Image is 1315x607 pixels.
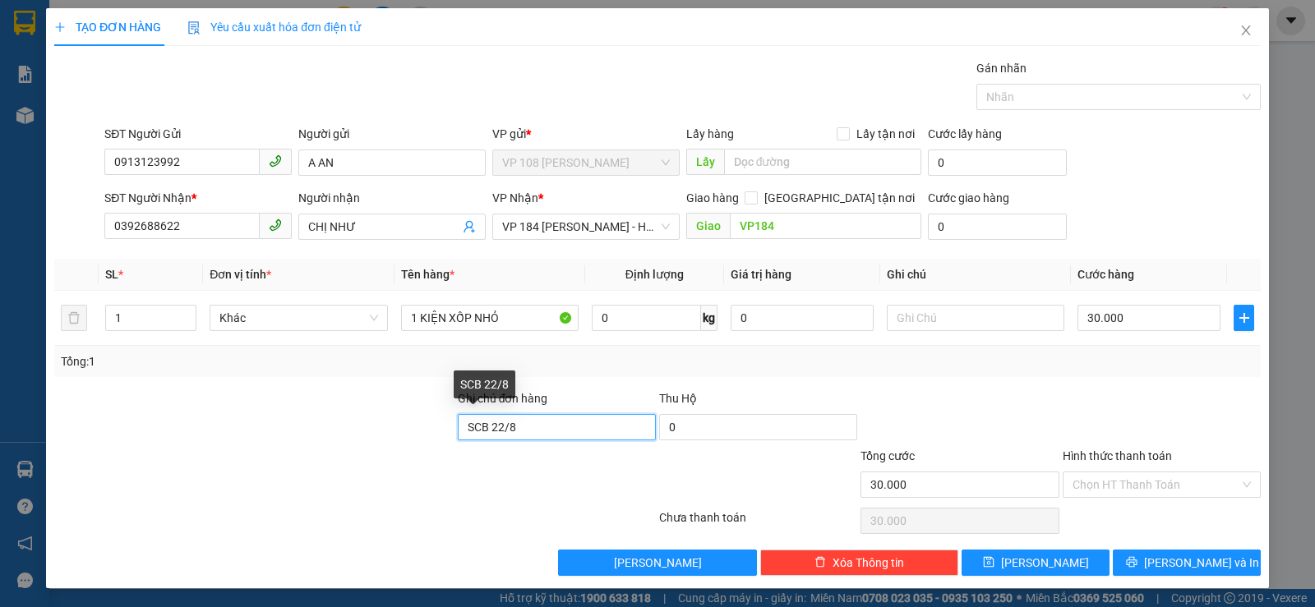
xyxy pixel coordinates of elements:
span: Định lượng [625,268,684,281]
input: Ghi Chú [887,305,1064,331]
span: Cước hàng [1077,268,1134,281]
span: Lấy tận nơi [850,125,921,143]
label: Gán nhãn [976,62,1027,75]
span: kg [701,305,717,331]
span: save [983,556,994,569]
div: Tổng: 1 [61,352,509,370]
button: save[PERSON_NAME] [962,550,1110,576]
div: Chưa thanh toán [657,508,859,537]
span: [PERSON_NAME] [1001,554,1089,572]
span: close [1239,24,1253,37]
span: plus [1234,311,1253,324]
div: SĐT Người Nhận [104,189,292,207]
span: Tên hàng [401,268,454,281]
span: Giao hàng [686,191,739,205]
span: plus [54,21,66,33]
button: delete [61,305,87,331]
button: plus [1234,305,1254,331]
span: VP 184 Nguyễn Văn Trỗi - HCM [502,214,670,239]
span: Giá trị hàng [731,268,791,281]
span: [PERSON_NAME] và In [1144,554,1259,572]
th: Ghi chú [880,259,1071,291]
span: delete [814,556,826,569]
input: Dọc đường [724,149,922,175]
div: Người gửi [298,125,486,143]
span: VP 108 Lê Hồng Phong - Vũng Tàu [502,150,670,175]
span: Khác [219,306,377,330]
span: Lấy [686,149,724,175]
span: VP Nhận [492,191,538,205]
span: Đơn vị tính [210,268,271,281]
button: Close [1223,8,1269,54]
span: Giao [686,213,730,239]
input: VD: Bàn, Ghế [401,305,579,331]
span: TẠO ĐƠN HÀNG [54,21,161,34]
label: Cước giao hàng [928,191,1009,205]
span: Thu Hộ [659,392,697,405]
div: Người nhận [298,189,486,207]
button: printer[PERSON_NAME] và In [1113,550,1261,576]
span: printer [1126,556,1137,569]
button: [PERSON_NAME] [558,550,756,576]
label: Hình thức thanh toán [1063,449,1172,462]
input: Cước lấy hàng [928,149,1067,176]
span: [PERSON_NAME] [614,554,702,572]
img: icon [187,21,201,34]
span: phone [269,218,282,232]
input: 0 [731,305,874,331]
label: Cước lấy hàng [928,127,1002,140]
div: VP gửi [492,125,680,143]
span: Lấy hàng [686,127,734,140]
input: Dọc đường [730,213,922,239]
input: Cước giao hàng [928,214,1067,240]
span: user-add [463,220,476,233]
span: phone [269,154,282,168]
span: Tổng cước [861,449,915,462]
span: SL [105,268,118,281]
span: [GEOGRAPHIC_DATA] tận nơi [758,189,921,207]
input: Ghi chú đơn hàng [458,414,656,440]
span: Yêu cầu xuất hóa đơn điện tử [187,21,361,34]
button: deleteXóa Thông tin [760,550,958,576]
span: Xóa Thông tin [833,554,904,572]
div: SCB 22/8 [454,370,515,398]
div: SĐT Người Gửi [104,125,292,143]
